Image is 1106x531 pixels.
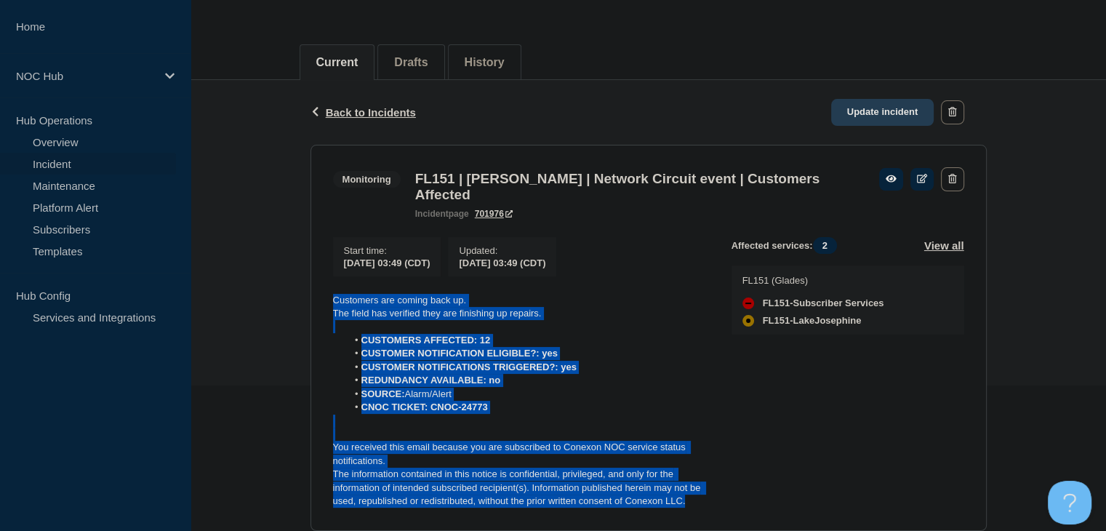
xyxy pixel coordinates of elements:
strong: CUSTOMERS AFFECTED: 12 [361,335,491,346]
button: History [465,56,505,69]
strong: SOURCE: [361,388,405,399]
p: The information contained in this notice is confidential, privileged, and only for the informatio... [333,468,708,508]
p: You received this email because you are subscribed to Conexon NOC service status notifications. [333,441,708,468]
span: Affected services: [732,237,844,254]
iframe: Help Scout Beacon - Open [1048,481,1091,524]
strong: CUSTOMER NOTIFICATION ELIGIBLE?: yes [361,348,558,359]
button: Drafts [394,56,428,69]
button: View all [924,237,964,254]
span: incident [415,209,449,219]
button: Current [316,56,358,69]
li: Alarm/Alert [347,388,708,401]
a: 701976 [475,209,513,219]
p: FL151 (Glades) [742,275,884,286]
div: down [742,298,754,309]
button: Back to Incidents [310,106,416,119]
strong: CUSTOMER NOTIFICATIONS TRIGGERED?: yes [361,362,577,372]
div: [DATE] 03:49 (CDT) [459,256,545,268]
p: NOC Hub [16,70,156,82]
strong: REDUNDANCY AVAILABLE: no [361,375,501,386]
a: Update incident [831,99,934,126]
p: Start time : [344,245,430,256]
strong: CNOC TICKET: CNOC-24773 [361,402,488,412]
span: Back to Incidents [326,106,416,119]
h3: FL151 | [PERSON_NAME] | Network Circuit event | Customers Affected [415,171,865,203]
div: affected [742,315,754,327]
span: [DATE] 03:49 (CDT) [344,257,430,268]
span: 2 [813,237,837,254]
p: Updated : [459,245,545,256]
span: Monitoring [333,171,401,188]
span: FL151-Subscriber Services [763,298,884,309]
p: The field has verified they are finishing up repairs. [333,307,708,320]
span: FL151-LakeJosephine [763,315,862,327]
p: page [415,209,469,219]
p: Customers are coming back up. [333,294,708,307]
